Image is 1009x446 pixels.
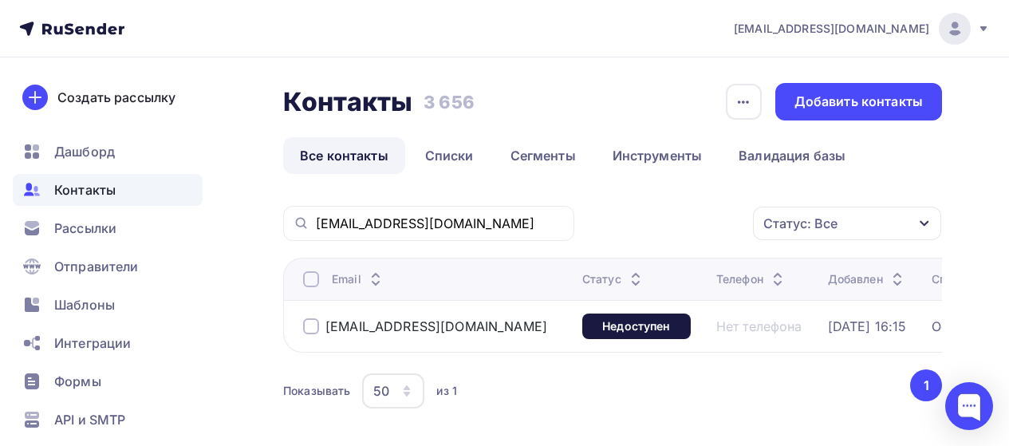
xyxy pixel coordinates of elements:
[361,373,425,409] button: 50
[596,137,719,174] a: Инструменты
[13,136,203,168] a: Дашборд
[932,318,994,334] a: Основной
[57,88,175,107] div: Создать рассылку
[283,137,405,174] a: Все контакты
[716,271,787,287] div: Телефон
[932,271,972,287] div: Списки
[13,365,203,397] a: Формы
[325,318,547,334] a: [EMAIL_ADDRESS][DOMAIN_NAME]
[13,174,203,206] a: Контакты
[494,137,593,174] a: Сегменты
[582,314,691,339] a: Недоступен
[752,206,942,241] button: Статус: Все
[54,410,125,429] span: API и SMTP
[13,289,203,321] a: Шаблоны
[722,137,862,174] a: Валидация базы
[373,381,389,401] div: 50
[54,257,139,276] span: Отправители
[54,180,116,199] span: Контакты
[828,318,907,334] a: [DATE] 16:15
[408,137,491,174] a: Списки
[734,21,929,37] span: [EMAIL_ADDRESS][DOMAIN_NAME]
[436,383,457,399] div: из 1
[794,93,923,111] div: Добавить контакты
[13,251,203,282] a: Отправители
[734,13,990,45] a: [EMAIL_ADDRESS][DOMAIN_NAME]
[54,219,116,238] span: Рассылки
[908,369,943,401] ul: Pagination
[54,334,131,353] span: Интеграции
[54,142,115,161] span: Дашборд
[910,369,942,401] button: Go to page 1
[54,295,115,314] span: Шаблоны
[828,271,907,287] div: Добавлен
[54,372,101,391] span: Формы
[716,318,802,334] a: Нет телефона
[763,214,838,233] div: Статус: Все
[283,86,412,118] h2: Контакты
[424,91,475,113] h3: 3 656
[283,383,350,399] div: Показывать
[13,212,203,244] a: Рассылки
[582,271,645,287] div: Статус
[332,271,385,287] div: Email
[316,215,565,232] input: Поиск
